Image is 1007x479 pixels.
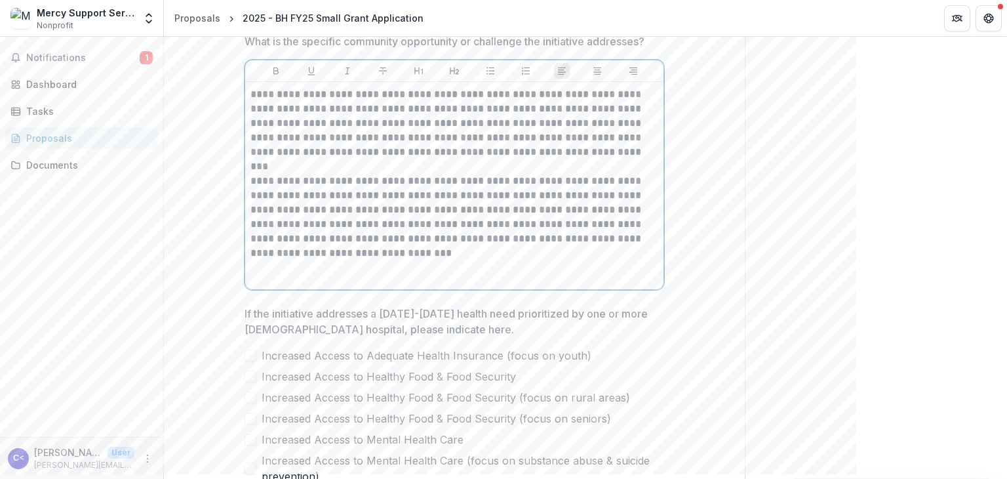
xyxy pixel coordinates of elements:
div: Dashboard [26,77,148,91]
a: Documents [5,154,158,176]
button: Align Left [554,63,570,79]
div: 2025 - BH FY25 Small Grant Application [243,11,424,25]
button: Italicize [340,63,355,79]
button: Heading 1 [411,63,427,79]
button: Notifications1 [5,47,158,68]
span: Increased Access to Healthy Food & Food Security (focus on rural areas) [262,390,630,406]
span: Nonprofit [37,20,73,31]
button: Bold [268,63,284,79]
button: Ordered List [518,63,534,79]
a: Proposals [5,127,158,149]
button: Bullet List [483,63,498,79]
button: Underline [304,63,319,79]
div: Proposals [26,131,148,145]
button: Align Right [625,63,641,79]
span: Increased Access to Mental Health Care [262,432,464,448]
span: Notifications [26,52,140,64]
div: Documents [26,158,148,172]
span: Increased Access to Adequate Health Insurance (focus on youth) [262,348,591,364]
a: Proposals [169,9,226,28]
button: Open entity switcher [140,5,158,31]
span: Increased Access to Healthy Food & Food Security (focus on seniors) [262,411,611,427]
div: Mercy Support Services [37,6,134,20]
span: 1 [140,51,153,64]
button: Strike [375,63,391,79]
button: Heading 2 [446,63,462,79]
img: Mercy Support Services [10,8,31,29]
button: Partners [944,5,970,31]
p: If the initiative addresses a [DATE]-[DATE] health need prioritized by one or more [DEMOGRAPHIC_D... [245,306,656,337]
div: Tasks [26,104,148,118]
button: Get Help [976,5,1002,31]
span: Increased Access to Healthy Food & Food Security [262,369,516,385]
a: Dashboard [5,73,158,95]
button: Align Center [589,63,605,79]
button: More [140,451,155,467]
p: User [108,447,134,459]
div: Proposals [174,11,220,25]
a: Tasks [5,100,158,122]
p: [PERSON_NAME] <[PERSON_NAME][EMAIL_ADDRESS][DOMAIN_NAME]> [34,446,102,459]
div: Carmen Queen <carmen@mssclay.org> [13,454,24,463]
p: What is the specific community opportunity or challenge the initiative addresses? [245,33,644,49]
nav: breadcrumb [169,9,429,28]
p: [PERSON_NAME][EMAIL_ADDRESS][DOMAIN_NAME] [34,459,134,471]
